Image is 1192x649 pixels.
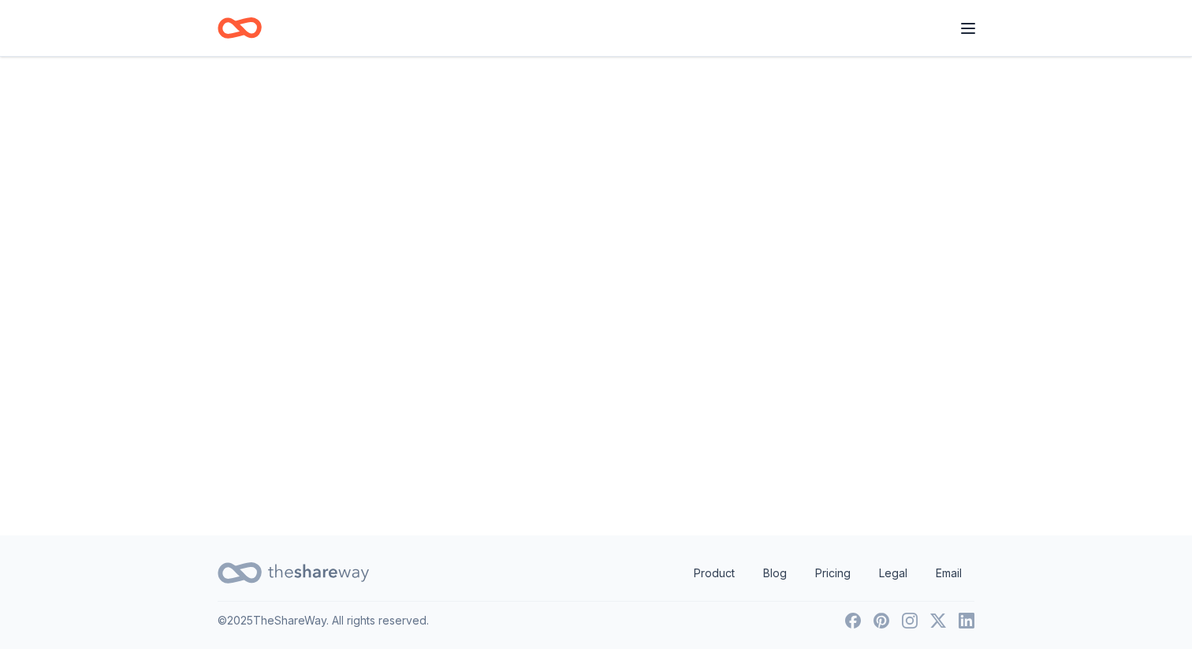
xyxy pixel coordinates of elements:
[751,558,799,589] a: Blog
[681,558,747,589] a: Product
[803,558,863,589] a: Pricing
[218,611,429,630] p: © 2025 TheShareWay. All rights reserved.
[866,558,920,589] a: Legal
[923,558,974,589] a: Email
[681,558,974,589] nav: quick links
[218,9,262,47] a: Home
